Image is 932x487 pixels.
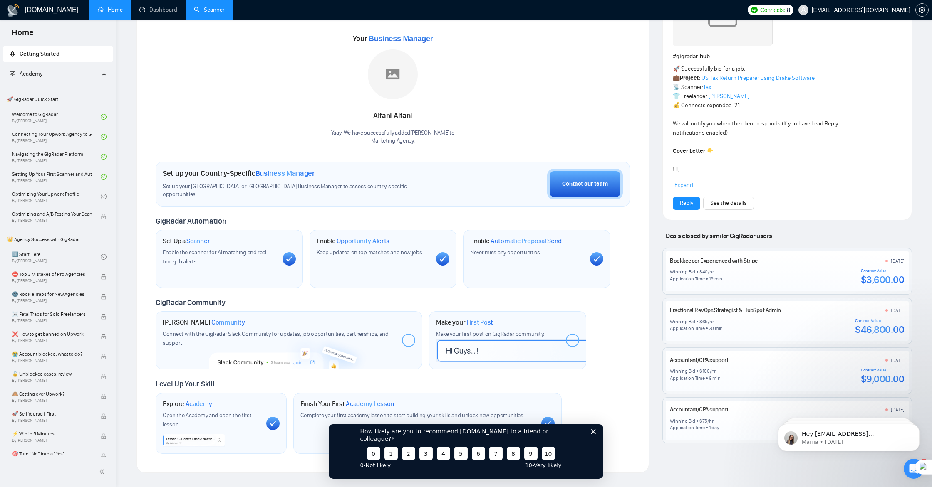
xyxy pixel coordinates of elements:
span: 🔓 Unblocked cases: review [12,370,92,378]
iframe: Intercom live chat [904,459,924,479]
span: lock [101,374,107,379]
div: Contract Value [855,318,904,323]
span: 🚀 Sell Yourself First [12,410,92,418]
div: 9 min [709,375,721,381]
h1: [PERSON_NAME] [163,318,245,327]
span: check-circle [101,254,107,260]
span: Home [5,27,40,44]
span: Automatic Proposal Send [491,237,562,245]
button: See the details [703,197,754,210]
span: Connects: [760,5,785,15]
h1: Make your [436,318,493,327]
span: lock [101,413,107,419]
span: setting [916,7,928,13]
span: double-left [99,467,107,476]
span: Level Up Your Skill [156,379,214,389]
span: Your [353,34,433,43]
button: Reply [673,197,700,210]
a: homeHome [98,6,123,13]
span: Connect with the GigRadar Slack Community for updates, job opportunities, partnerships, and support. [163,330,389,347]
span: lock [101,294,107,300]
span: 🌚 Rookie Traps for New Agencies [12,290,92,298]
div: Application Time [670,375,704,381]
span: Optimizing and A/B Testing Your Scanner for Better Results [12,210,92,218]
a: Accountant/CPA support [670,406,728,413]
div: /hr [707,418,713,424]
span: ☠️ Fatal Traps for Solo Freelancers [12,310,92,318]
div: $ [699,418,702,424]
a: Welcome to GigRadarBy[PERSON_NAME] [12,108,101,126]
div: [DATE] [891,357,905,364]
span: check-circle [101,154,107,160]
div: 75 [702,418,708,424]
div: 19 min [709,275,723,282]
span: By [PERSON_NAME] [12,358,92,363]
div: $46,800.00 [855,323,904,336]
a: Bookkeeper Experienced with Stripe [670,257,758,264]
span: Set up your [GEOGRAPHIC_DATA] or [GEOGRAPHIC_DATA] Business Manager to access country-specific op... [163,183,439,199]
div: Winning Bid [670,318,695,325]
div: Contract Value [861,368,905,373]
span: 8 [787,5,790,15]
span: By [PERSON_NAME] [12,278,92,283]
span: Academy [186,400,212,408]
h1: Set Up a [163,237,210,245]
span: lock [101,394,107,399]
a: Reply [680,199,693,208]
div: 40 [702,268,708,275]
div: $ [699,268,702,275]
button: Contact our team [547,169,623,199]
img: upwork-logo.png [751,7,758,13]
span: user [801,7,806,13]
span: By [PERSON_NAME] [12,378,92,383]
a: Accountant/CPA support [670,357,728,364]
span: GigRadar Community [156,298,226,307]
span: Make your first post on GigRadar community. [436,330,544,337]
div: Contract Value [861,268,905,273]
span: lock [101,334,107,339]
a: See the details [710,199,747,208]
div: $ [699,318,702,325]
div: /hr [710,368,716,374]
span: By [PERSON_NAME] [12,318,92,323]
div: [DATE] [891,258,905,264]
div: Winning Bid [670,268,695,275]
span: By [PERSON_NAME] [12,218,92,223]
div: 1 day [709,424,719,431]
p: Marketing Agency . [331,137,455,145]
span: ❌ How to get banned on Upwork [12,330,92,338]
div: 20 min [709,325,723,332]
span: check-circle [101,134,107,140]
span: By [PERSON_NAME] [12,338,92,343]
a: Setting Up Your First Scanner and Auto-BidderBy[PERSON_NAME] [12,167,101,186]
h1: Enable [317,237,390,245]
strong: Project: [680,74,700,81]
img: placeholder.png [368,49,418,99]
span: 😭 Account blocked: what to do? [12,350,92,358]
div: 100 [702,368,710,374]
span: fund-projection-screen [10,71,15,76]
div: Winning Bid [670,368,695,374]
h1: Enable [470,237,562,245]
h1: Explore [163,400,212,408]
span: Keep updated on top matches and new jobs. [317,249,424,256]
a: Optimizing Your Upwork ProfileBy[PERSON_NAME] [12,187,101,206]
h1: Finish Your First [300,400,394,408]
span: By [PERSON_NAME] [12,398,92,403]
a: [PERSON_NAME] [709,93,749,100]
span: 🎯 Turn “No” into a “Yes” [12,450,92,458]
div: Application Time [670,275,704,282]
